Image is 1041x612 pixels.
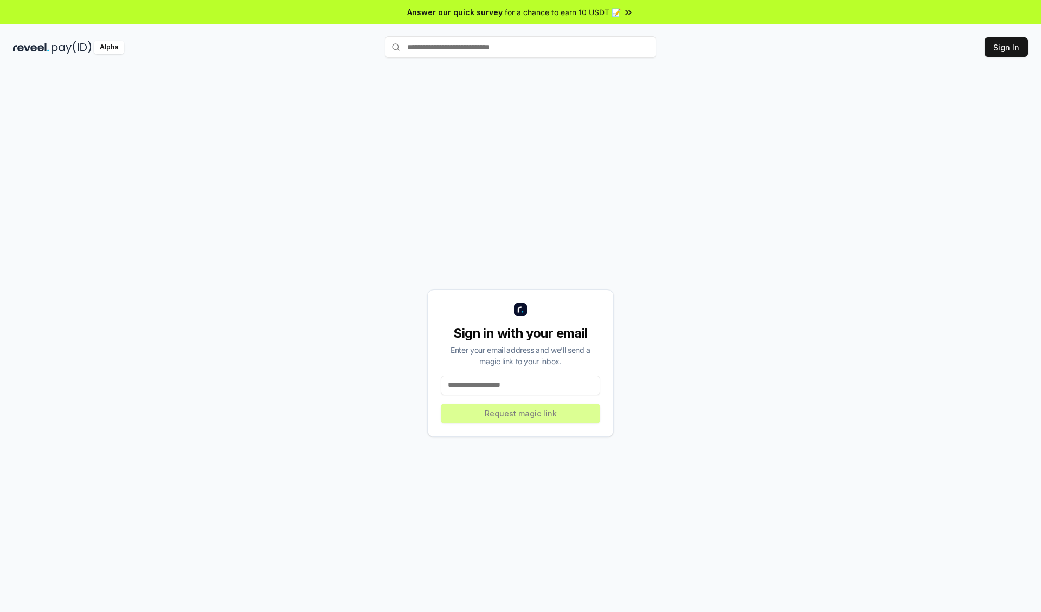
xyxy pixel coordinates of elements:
div: Enter your email address and we’ll send a magic link to your inbox. [441,344,600,367]
img: logo_small [514,303,527,316]
span: for a chance to earn 10 USDT 📝 [505,7,621,18]
button: Sign In [985,37,1028,57]
div: Alpha [94,41,124,54]
div: Sign in with your email [441,325,600,342]
img: pay_id [52,41,92,54]
span: Answer our quick survey [407,7,503,18]
img: reveel_dark [13,41,49,54]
